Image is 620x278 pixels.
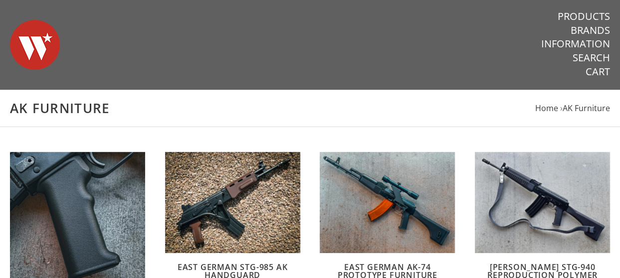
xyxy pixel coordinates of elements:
a: Home [535,103,558,114]
a: Search [573,51,610,64]
a: Products [558,10,610,23]
a: Information [541,37,610,50]
a: Cart [586,65,610,78]
img: Wieger STG-940 Reproduction Polymer Stock [475,152,610,253]
h1: AK Furniture [10,100,610,117]
img: Warsaw Wood Co. [10,10,60,80]
a: AK Furniture [563,103,610,114]
a: Brands [571,24,610,37]
img: East German AK-74 Prototype Furniture [320,152,455,253]
li: › [560,102,610,115]
img: East German STG-985 AK Handguard [165,152,300,253]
